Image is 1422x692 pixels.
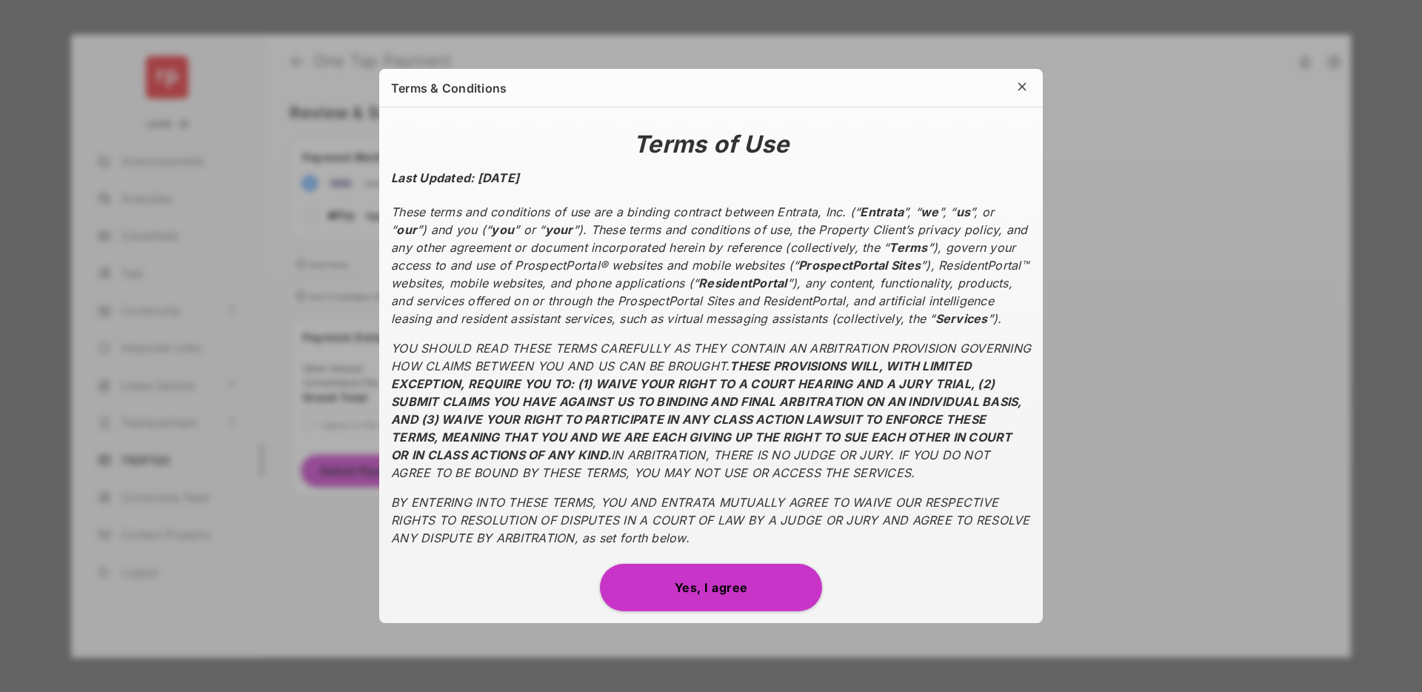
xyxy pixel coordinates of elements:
[491,222,514,237] strong: you
[391,136,1031,153] center: Terms of Use
[956,204,971,219] strong: us
[396,222,417,237] strong: our
[391,493,1031,547] p: BY ENTERING INTO THESE TERMS, YOU AND ENTRATA MUTUALLY AGREE TO WAIVE OUR RESPECTIVE RIGHTS TO RE...
[379,69,1043,107] h6: Terms & Conditions
[889,240,927,255] strong: Terms
[935,311,988,326] strong: Services
[600,564,822,611] button: Yes, I agree
[921,204,939,219] strong: we
[391,339,1031,482] p: YOU SHOULD READ THESE TERMS CAREFULLY AS THEY CONTAIN AN ARBITRATION PROVISION GOVERNING HOW CLAI...
[545,222,573,237] strong: your
[860,204,904,219] strong: Entrata
[391,169,1031,187] h4: Last Updated: [DATE]
[698,276,787,290] strong: ResidentPortal
[391,203,1031,327] p: These terms and conditions of use are a binding contract between Entrata, Inc. (“ ”, “ ”, “ ”, or...
[798,258,921,273] strong: ProspectPortal Sites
